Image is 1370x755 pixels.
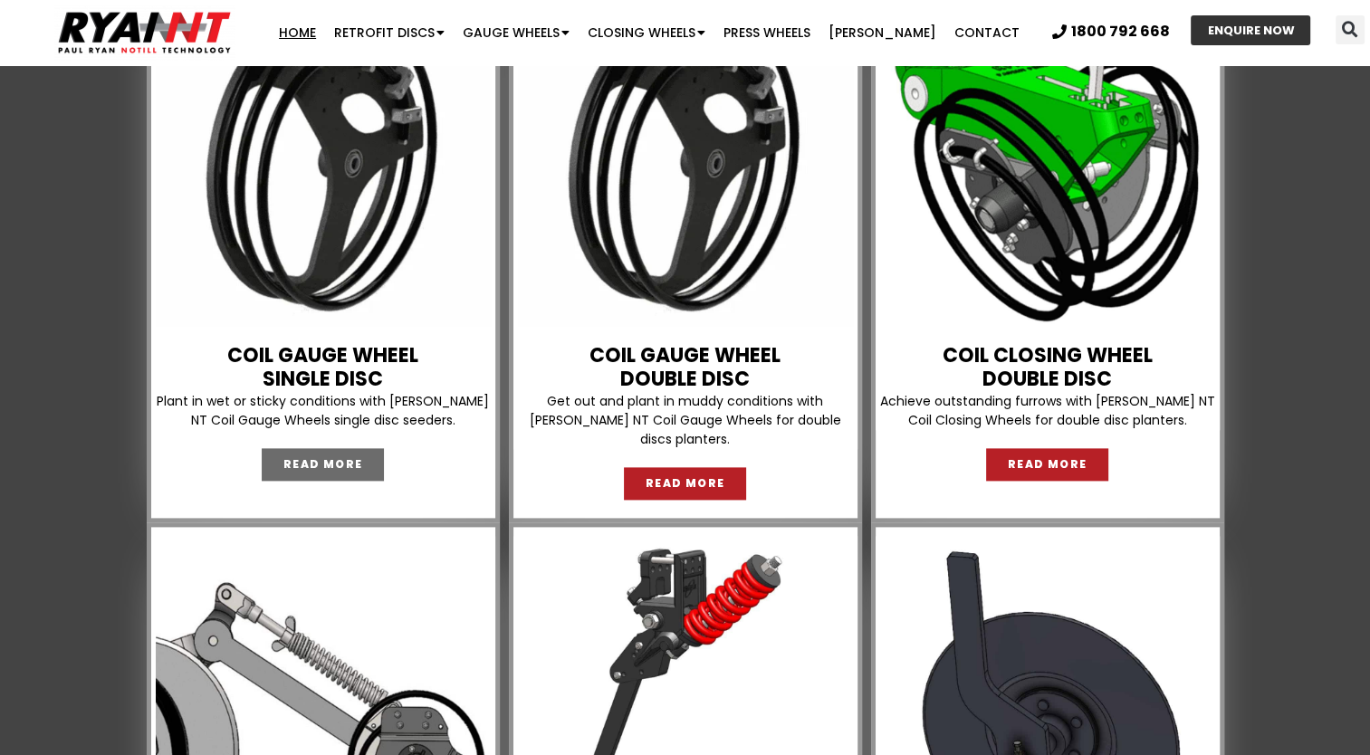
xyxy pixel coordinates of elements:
a: 1800 792 668 [1052,24,1170,39]
a: Retrofit Discs [325,14,454,51]
nav: Menu [265,14,1032,51]
a: READ MORE [262,448,385,481]
a: ENQUIRE NOW [1191,15,1310,45]
p: Achieve outstanding furrows with [PERSON_NAME] NT Coil Closing Wheels for double disc planters. [880,392,1215,430]
div: Search [1336,15,1365,44]
span: READ MORE [646,478,725,489]
span: ENQUIRE NOW [1207,24,1294,36]
a: Coil Gauge WheelSINGLE DISC [227,341,418,393]
span: READ MORE [1008,459,1087,470]
a: READ MORE [624,467,747,500]
a: Press Wheels [714,14,819,51]
span: READ MORE [283,459,363,470]
a: Contact [945,14,1029,51]
p: Get out and plant in muddy conditions with [PERSON_NAME] NT Coil Gauge Wheels for double discs pl... [518,392,853,449]
a: [PERSON_NAME] [819,14,945,51]
p: Plant in wet or sticky conditions with [PERSON_NAME] NT Coil Gauge Wheels single disc seeders. [156,392,491,430]
a: COIL CLOSING WHEELDOUBLE DISC [943,341,1153,393]
a: Closing Wheels [579,14,714,51]
span: 1800 792 668 [1071,24,1170,39]
img: Ryan NT logo [54,5,235,61]
a: Gauge Wheels [454,14,579,51]
a: READ MORE [986,448,1109,481]
a: Coil Gauge WheelDouble Disc [589,341,781,393]
a: Home [270,14,325,51]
